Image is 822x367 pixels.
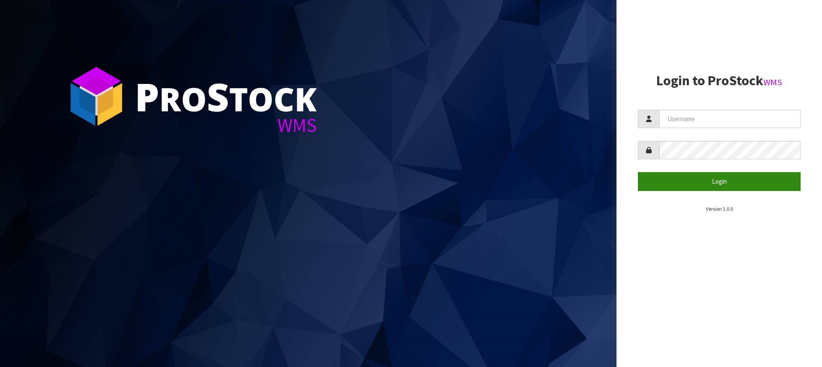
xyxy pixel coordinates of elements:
div: WMS [135,116,317,135]
h2: Login to ProStock [638,73,801,88]
span: S [207,70,229,122]
small: WMS [763,77,782,88]
img: ProStock Cube [64,64,128,128]
button: Login [638,172,801,191]
div: ro tock [135,77,317,116]
span: P [135,70,159,122]
input: Username [659,110,801,128]
small: Version 1.0.0 [706,206,733,212]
